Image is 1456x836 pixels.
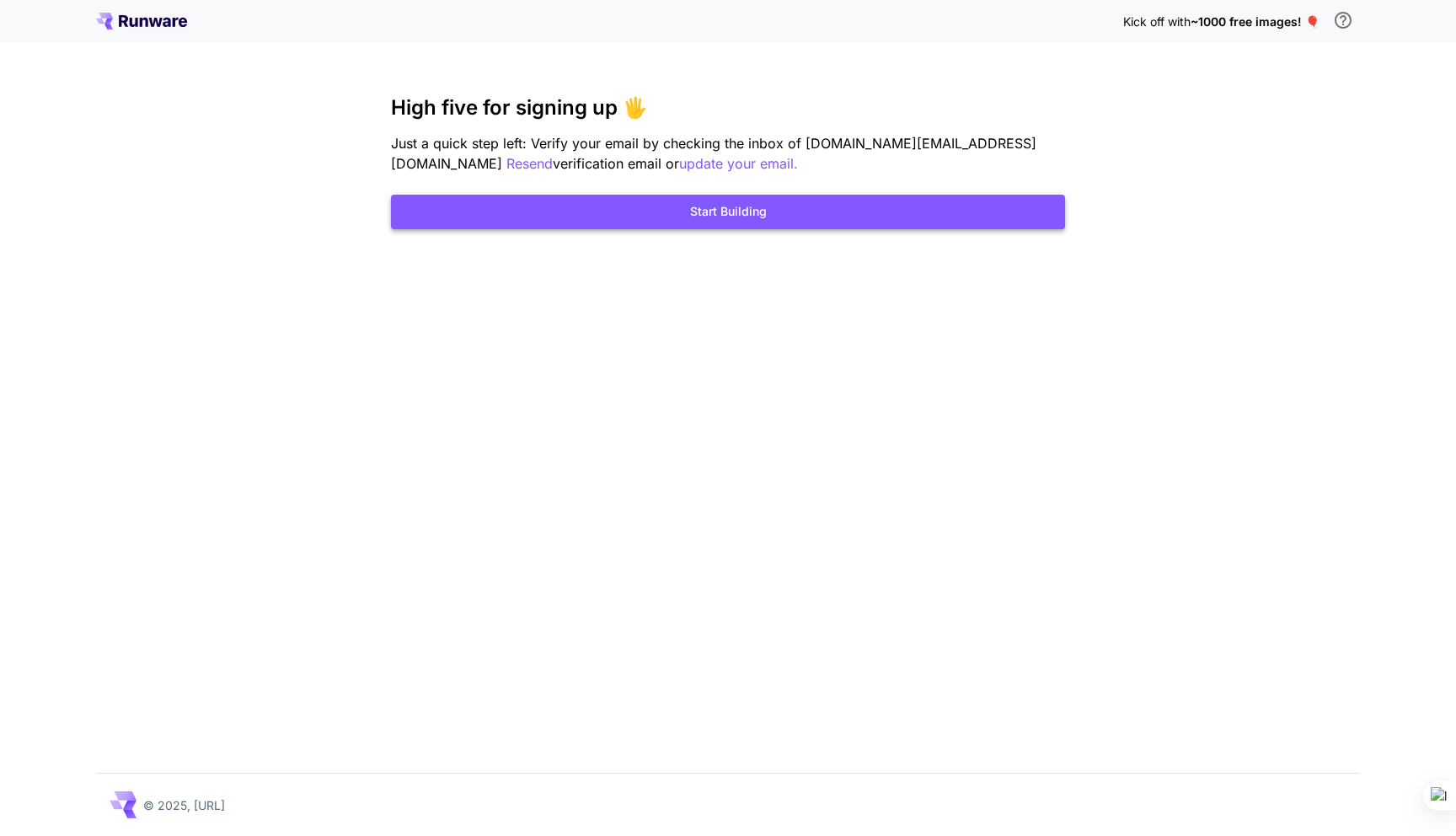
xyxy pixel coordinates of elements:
button: Resend [506,153,553,174]
span: Kick off with [1123,14,1191,29]
span: Just a quick step left: Verify your email by checking the inbox of [DOMAIN_NAME][EMAIL_ADDRESS][D... [391,135,1036,172]
button: Start Building [391,195,1065,229]
button: update your email. [679,153,798,174]
span: verification email or [553,155,679,172]
span: ~1000 free images! 🎈 [1191,14,1319,29]
p: © 2025, [URL] [143,796,225,814]
h3: High five for signing up 🖐️ [391,96,1065,120]
button: In order to qualify for free credit, you need to sign up with a business email address and click ... [1326,3,1360,37]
